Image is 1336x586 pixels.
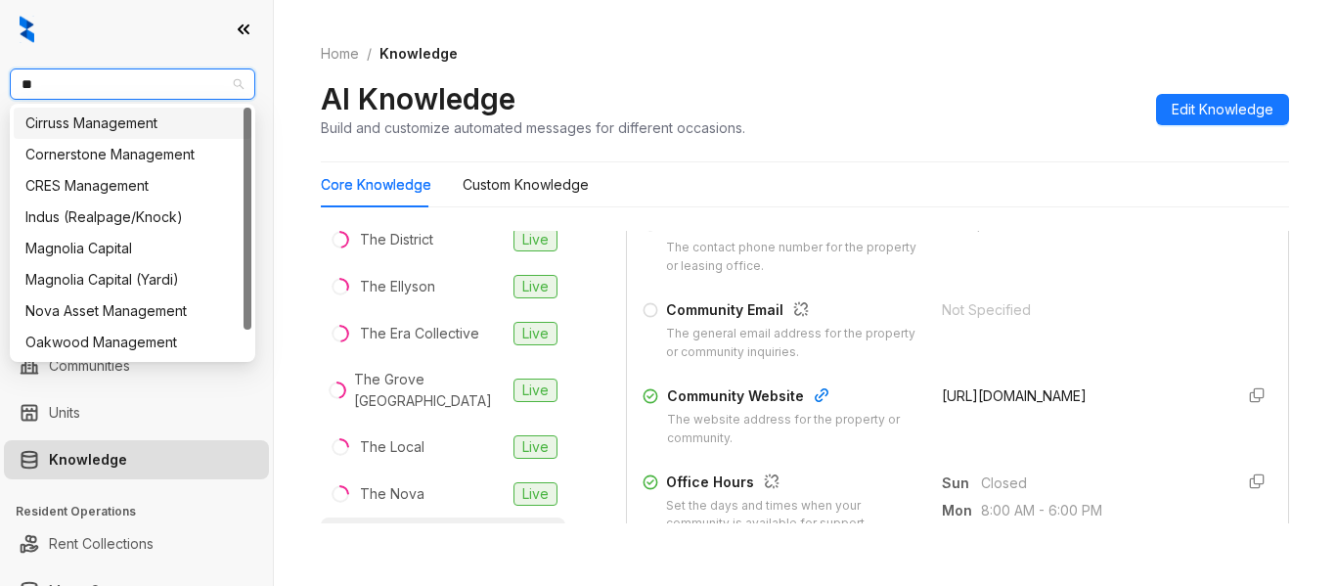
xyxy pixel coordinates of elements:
span: Live [513,322,557,345]
div: The Nova [360,483,424,505]
span: Live [513,435,557,459]
span: Sun [942,473,981,494]
div: Set the days and times when your community is available for support [666,497,918,534]
div: Custom Knowledge [463,174,589,196]
li: Units [4,393,269,432]
div: Build and customize automated messages for different occasions. [321,117,745,138]
div: Office Hours [666,472,918,497]
div: Community Website [667,385,918,411]
li: / [367,43,372,65]
div: The contact phone number for the property or leasing office. [666,239,918,276]
li: Leads [4,131,269,170]
div: Nova Asset Management [14,295,251,327]
a: Units [49,393,80,432]
div: Cirruss Management [25,113,240,134]
div: Magnolia Capital (Yardi) [25,269,240,291]
a: Communities [49,346,130,385]
div: Indus (Realpage/Knock) [14,202,251,233]
img: logo [20,16,34,43]
div: Oakwood Management [25,332,240,353]
div: Magnolia Capital [14,233,251,264]
span: Knowledge [379,45,458,62]
div: Community Email [666,299,918,325]
div: Cornerstone Management [14,139,251,170]
li: Leasing [4,215,269,254]
div: Indus (Realpage/Knock) [25,206,240,228]
div: The Grove [GEOGRAPHIC_DATA] [354,369,506,412]
li: Rent Collections [4,524,269,563]
span: Live [513,275,557,298]
div: Cornerstone Management [25,144,240,165]
div: Magnolia Capital [25,238,240,259]
div: The Local [360,436,424,458]
a: Rent Collections [49,524,154,563]
a: Knowledge [49,440,127,479]
span: [URL][DOMAIN_NAME] [942,387,1087,404]
span: Live [513,482,557,506]
div: CRES Management [25,175,240,197]
h2: AI Knowledge [321,80,515,117]
li: Knowledge [4,440,269,479]
div: The District [360,229,433,250]
li: Communities [4,346,269,385]
span: 8:00 AM - 6:00 PM [981,500,1218,521]
li: Collections [4,262,269,301]
div: Nova Asset Management [25,300,240,322]
div: The general email address for the property or community inquiries. [666,325,918,362]
div: Magnolia Capital (Yardi) [14,264,251,295]
button: Edit Knowledge [1156,94,1289,125]
span: Live [513,228,557,251]
span: Edit Knowledge [1172,99,1273,120]
div: Cirruss Management [14,108,251,139]
span: Live [513,379,557,402]
div: Core Knowledge [321,174,431,196]
h3: Resident Operations [16,503,273,520]
div: CRES Management [14,170,251,202]
span: Mon [942,500,981,521]
a: Home [317,43,363,65]
div: The Ellyson [360,276,435,297]
span: Closed [981,473,1218,494]
div: The website address for the property or community. [667,411,918,448]
div: The Era Collective [360,323,479,344]
div: Oakwood Management [14,327,251,358]
div: Not Specified [942,299,1218,321]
